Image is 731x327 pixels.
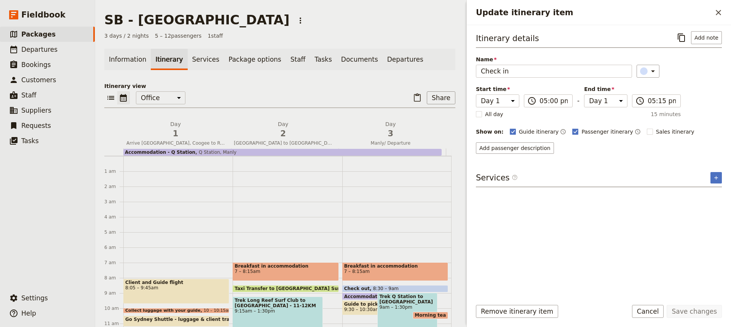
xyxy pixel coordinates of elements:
span: Collect luggage with your guide [125,308,204,313]
button: Close drawer [712,6,725,19]
div: Breakfast in accommodation7 – 8:15am [233,262,338,281]
div: 6 am [104,244,123,250]
span: 8:30 – 9am [373,286,399,291]
span: Q Station, Manly [195,150,236,155]
span: 1 staff [207,32,223,40]
span: Fieldbook [21,9,65,21]
span: Trek Q Station to [GEOGRAPHIC_DATA] [379,294,436,305]
button: ​ [637,65,659,78]
span: Help [21,309,36,317]
span: Check out [344,286,373,291]
span: 9am – 1:30pm [379,305,436,310]
div: 11 am [104,321,123,327]
span: Go Sydney Shuttle - luggage & client transfer [125,317,246,322]
span: Requests [21,122,51,129]
span: 8:05 – 9:45am [125,285,227,290]
span: 2 [234,128,332,139]
span: 5 – 12 passengers [155,32,202,40]
a: Staff [286,49,310,70]
a: Departures [383,49,428,70]
div: Breakfast in accommodation7 – 8:15am [342,262,448,281]
div: Accommodation - Q StationQ Station, Manly [123,148,446,156]
span: Client and Guide flight [125,280,227,285]
h2: Update itinerary item [476,7,712,18]
h2: Day [234,120,332,139]
span: 1 [126,128,225,139]
span: Guide to pick up fruit and snacks at Coles on [GEOGRAPHIC_DATA]. [344,301,401,307]
div: Morning tea at [GEOGRAPHIC_DATA] [413,312,448,319]
input: Name [476,65,632,78]
span: Staff [21,91,37,99]
div: 7 am [104,260,123,266]
button: Paste itinerary item [411,91,424,104]
span: Sales itinerary [656,128,694,136]
button: Remove itinerary item [476,305,558,318]
div: 2 am [104,183,123,190]
div: 5 am [104,229,123,235]
span: Tasks [21,137,39,145]
span: Accommodation - Q Station [344,294,418,299]
div: Accommodation - Q Station [342,293,402,300]
span: 9:15am – 1:30pm [235,308,321,314]
a: Tasks [310,49,337,70]
input: ​ [539,96,568,105]
button: Calendar view [117,91,130,104]
h2: Day [126,120,225,139]
button: Time shown on guide itinerary [560,127,566,136]
span: 7 – 8:15am [235,269,337,274]
input: ​ [648,96,676,105]
div: 9 am [104,290,123,296]
span: [GEOGRAPHIC_DATA] to [GEOGRAPHIC_DATA] via the Historic [GEOGRAPHIC_DATA] [231,140,335,146]
a: Information [104,49,151,70]
span: Packages [21,30,56,38]
span: Trek Long Reef Surf Club to [GEOGRAPHIC_DATA] - 11-12KM [235,298,321,308]
select: Start time [476,94,519,107]
span: Manly/ Departure [338,140,443,146]
span: ​ [512,174,518,180]
span: Customers [21,76,56,84]
span: 3 [342,128,440,139]
div: ​ [641,67,658,76]
div: Show on: [476,128,504,136]
a: Documents [337,49,383,70]
div: Check out8:30 – 9am [342,285,448,292]
span: ​ [527,96,536,105]
span: Bookings [21,61,51,69]
span: Departures [21,46,57,53]
span: Start time [476,85,519,93]
span: Name [476,56,632,63]
h2: Day [342,120,440,139]
span: End time [584,85,627,93]
div: 4 am [104,214,123,220]
button: Add passenger description [476,142,554,154]
span: Taxi Transfer to [GEOGRAPHIC_DATA] Surf Club [235,286,358,291]
button: Day2[GEOGRAPHIC_DATA] to [GEOGRAPHIC_DATA] via the Historic [GEOGRAPHIC_DATA] [231,120,338,148]
p: Itinerary view [104,82,455,90]
span: ​ [635,96,645,105]
div: Collect luggage with your guide10 – 10:15am [123,308,229,313]
button: Day3Manly/ Departure [338,120,446,148]
span: 3 days / 2 nights [104,32,149,40]
span: Breakfast in accommodation [235,263,337,269]
div: 1 am [104,168,123,174]
a: Itinerary [151,49,187,70]
span: Suppliers [21,107,51,114]
button: Cancel [632,305,664,318]
div: Guide to pick up fruit and snacks at Coles on [GEOGRAPHIC_DATA].9:30 – 10:30am [342,300,402,315]
div: 8 am [104,275,123,281]
button: Day1Arrive [GEOGRAPHIC_DATA], Coogee to Rose Bay Coastal Trek [123,120,231,148]
a: Services [188,49,224,70]
span: Guide itinerary [519,128,559,136]
a: Package options [224,49,286,70]
div: 10 am [104,305,123,311]
button: Share [427,91,455,104]
span: 7 – 8:15am [344,269,446,274]
span: ​ [512,174,518,183]
div: Client and Guide flight8:05 – 9:45am [123,279,229,304]
span: All day [485,110,503,118]
button: Add service inclusion [710,172,722,183]
span: Passenger itinerary [581,128,633,136]
button: Actions [294,14,307,27]
button: Add note [691,31,722,44]
span: Breakfast in accommodation [344,263,446,269]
